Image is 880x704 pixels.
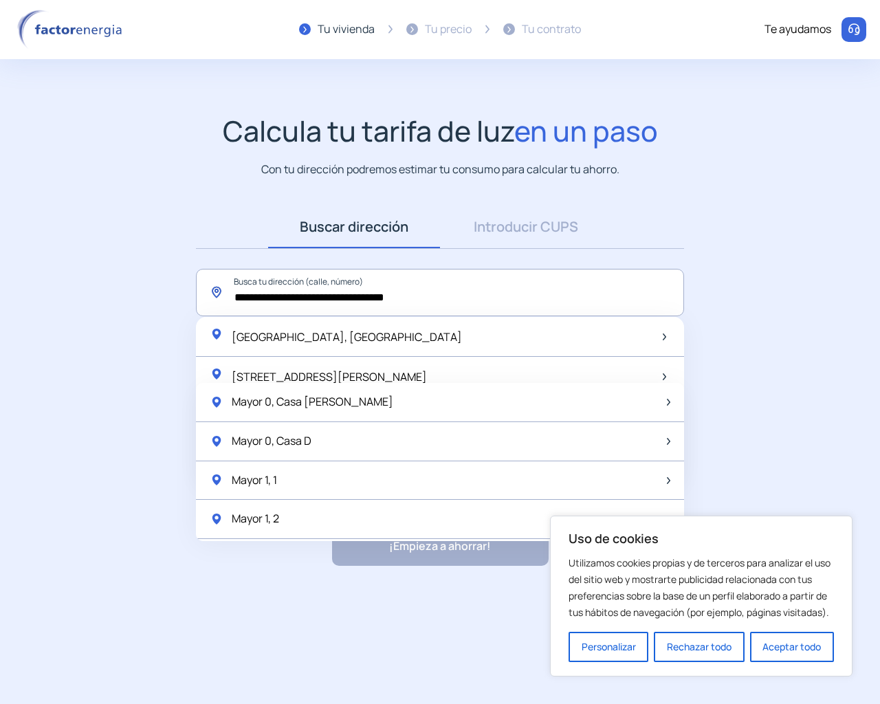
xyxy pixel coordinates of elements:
img: location-pin-green.svg [210,512,223,526]
img: arrow-next-item.svg [663,333,666,340]
span: Mayor 1, 1 [232,472,277,489]
span: Mayor 0, Casa [PERSON_NAME] [232,393,393,411]
div: Tu vivienda [318,21,375,38]
img: location-pin-green.svg [210,367,223,381]
img: arrow-next-item.svg [667,438,670,445]
img: location-pin-green.svg [210,473,223,487]
div: Tu precio [425,21,472,38]
button: Personalizar [569,632,648,662]
span: Mayor 1, 2 [232,510,279,528]
span: en un paso [514,111,658,150]
img: arrow-next-item.svg [667,399,670,406]
img: location-pin-green.svg [210,327,223,341]
img: location-pin-green.svg [210,434,223,448]
p: Con tu dirección podremos estimar tu consumo para calcular tu ahorro. [261,161,619,178]
div: Uso de cookies [550,516,852,676]
p: Uso de cookies [569,530,834,547]
span: [STREET_ADDRESS][PERSON_NAME] [232,369,427,384]
div: Tu contrato [522,21,581,38]
h1: Calcula tu tarifa de luz [223,114,658,148]
img: llamar [847,23,861,36]
span: Mayor 0, Casa D [232,432,311,450]
div: Te ayudamos [764,21,831,38]
span: [GEOGRAPHIC_DATA], [GEOGRAPHIC_DATA] [232,329,462,344]
a: Buscar dirección [268,206,440,248]
img: arrow-next-item.svg [663,373,666,380]
img: arrow-next-item.svg [667,477,670,484]
p: Utilizamos cookies propias y de terceros para analizar el uso del sitio web y mostrarte publicida... [569,555,834,621]
img: location-pin-green.svg [210,395,223,409]
img: logo factor [14,10,131,49]
button: Rechazar todo [654,632,744,662]
button: Aceptar todo [750,632,834,662]
a: Introducir CUPS [440,206,612,248]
